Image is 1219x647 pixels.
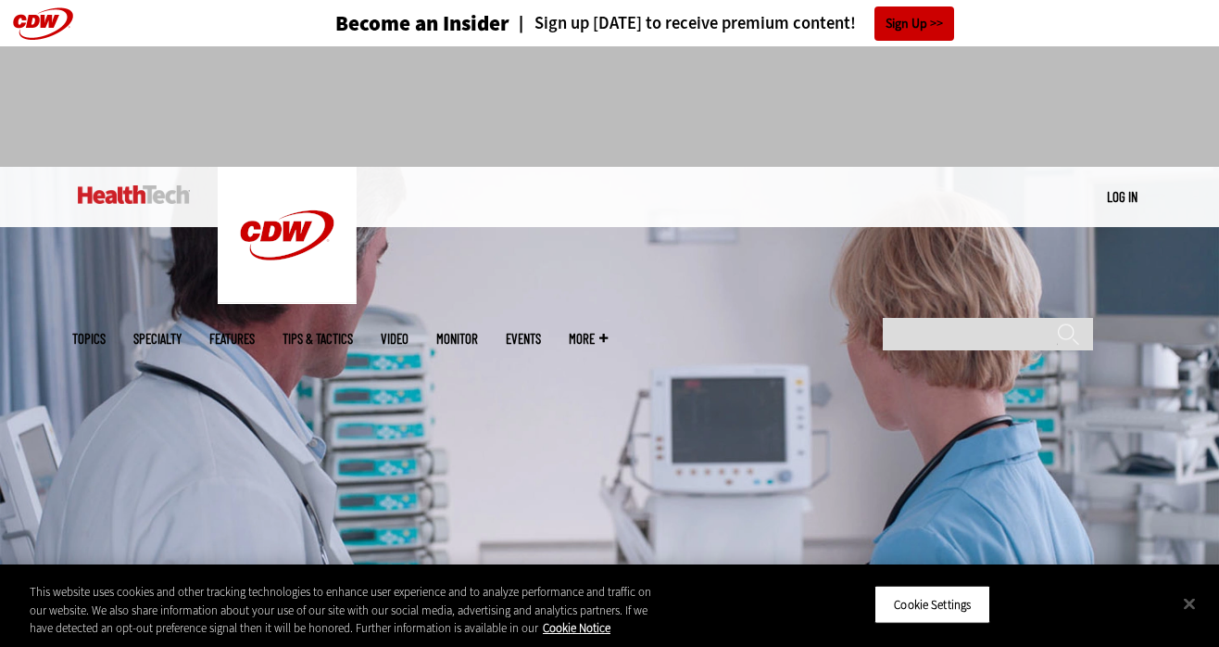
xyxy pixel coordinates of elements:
a: Sign Up [874,6,954,41]
span: More [569,332,608,346]
span: Topics [72,332,106,346]
a: Sign up [DATE] to receive premium content! [509,15,856,32]
img: Home [78,185,190,204]
a: Video [381,332,408,346]
button: Close [1169,583,1210,624]
a: Log in [1107,188,1137,205]
iframe: advertisement [272,65,947,148]
a: Events [506,332,541,346]
a: Features [209,332,255,346]
button: Cookie Settings [874,585,990,624]
a: CDW [218,289,357,309]
span: Specialty [133,332,182,346]
img: Home [218,167,357,304]
a: MonITor [436,332,478,346]
div: User menu [1107,187,1137,207]
h3: Become an Insider [335,13,509,34]
a: More information about your privacy [543,620,610,636]
div: This website uses cookies and other tracking technologies to enhance user experience and to analy... [30,583,671,638]
a: Become an Insider [266,13,509,34]
a: Tips & Tactics [283,332,353,346]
